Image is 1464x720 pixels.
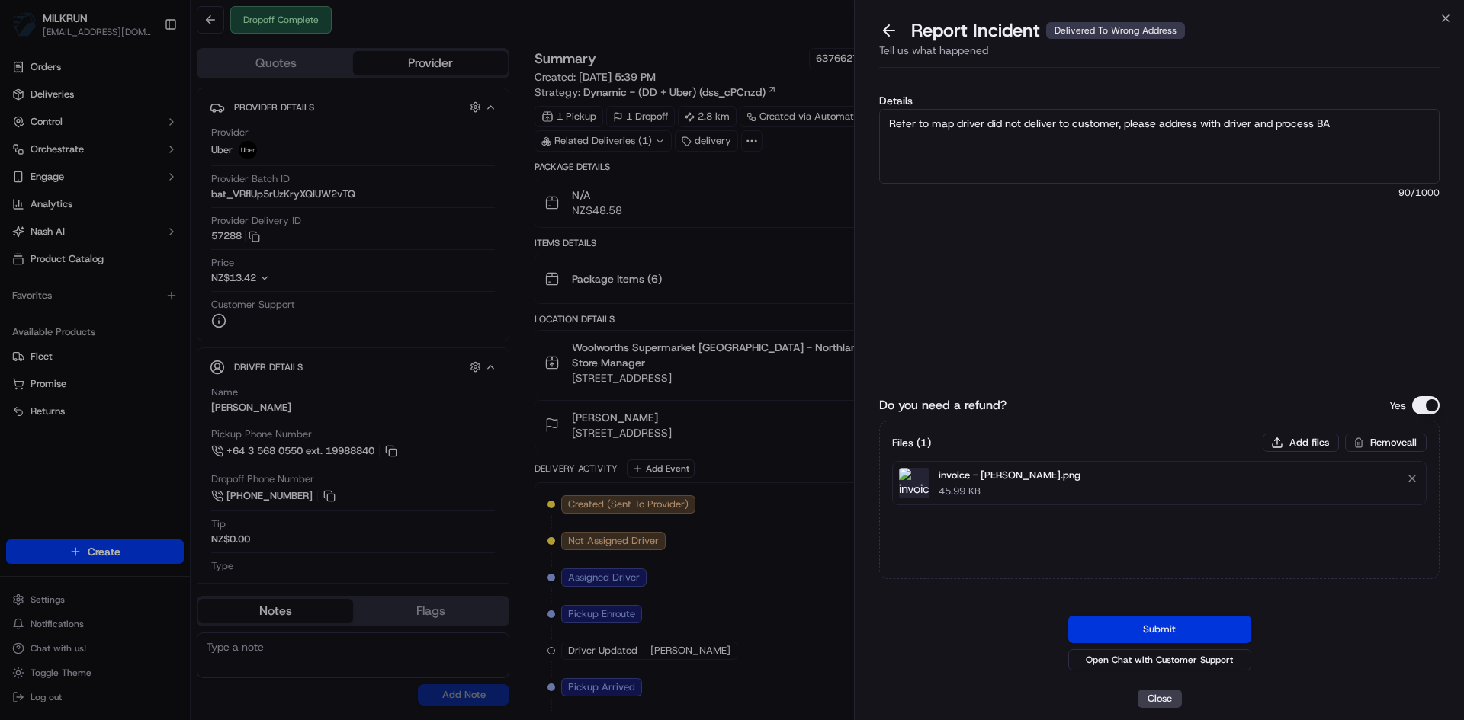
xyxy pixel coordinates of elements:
[879,95,1440,106] label: Details
[1138,690,1182,708] button: Close
[939,468,1080,483] p: invoice - [PERSON_NAME].png
[1046,22,1185,39] div: Delivered To Wrong Address
[879,109,1440,184] textarea: Refer to map driver did not deliver to customer, please address with driver and process BA
[939,485,1080,498] p: 45.99 KB
[879,43,1440,68] div: Tell us what happened
[1068,649,1251,670] button: Open Chat with Customer Support
[911,18,1185,43] p: Report Incident
[879,396,1006,414] label: Do you need a refund?
[1345,434,1427,452] button: Removeall
[892,435,931,450] h3: Files ( 1 )
[1401,468,1423,489] button: Remove file
[899,468,929,498] img: invoice - Barron.png
[879,187,1440,199] span: 90 /1000
[1068,616,1251,643] button: Submit
[1263,434,1339,452] button: Add files
[1389,398,1406,413] p: Yes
